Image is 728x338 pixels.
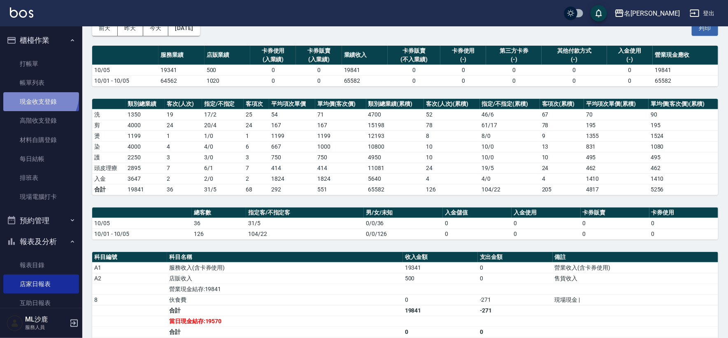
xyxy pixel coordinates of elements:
[126,99,165,110] th: 類別總業績
[92,46,718,86] table: a dense table
[649,184,718,195] td: 5256
[298,47,340,55] div: 卡券販賣
[244,109,269,120] td: 25
[315,163,366,173] td: 414
[649,120,718,131] td: 195
[92,120,126,131] td: 剪
[126,152,165,163] td: 2250
[202,99,244,110] th: 指定/不指定
[165,109,202,120] td: 19
[205,75,250,86] td: 1020
[3,30,79,51] button: 櫃檯作業
[165,131,202,141] td: 1
[246,207,364,218] th: 指定客/不指定客
[424,120,480,131] td: 78
[424,131,480,141] td: 8
[252,55,294,64] div: (入業績)
[252,47,294,55] div: 卡券使用
[480,99,540,110] th: 指定/不指定(累積)
[167,316,403,326] td: 當日現金結存:19570
[3,54,79,73] a: 打帳單
[424,109,480,120] td: 52
[126,141,165,152] td: 4000
[512,228,580,239] td: 0
[478,326,553,337] td: 0
[202,109,244,120] td: 17 / 2
[584,131,649,141] td: 1355
[269,120,315,131] td: 167
[480,109,540,120] td: 46 / 6
[25,324,67,331] p: 服務人員
[315,109,366,120] td: 71
[442,47,484,55] div: 卡券使用
[202,120,244,131] td: 20 / 4
[540,173,584,184] td: 4
[296,65,342,75] td: 0
[168,21,200,36] button: [DATE]
[553,294,718,305] td: 現場現金 |
[366,152,424,163] td: 4950
[649,152,718,163] td: 495
[442,55,484,64] div: (-)
[192,207,246,218] th: 總客數
[540,109,584,120] td: 67
[653,75,718,86] td: 65582
[92,109,126,120] td: 洗
[609,55,651,64] div: (-)
[692,21,718,36] button: 列印
[364,228,443,239] td: 0/0/126
[607,65,653,75] td: 0
[480,141,540,152] td: 10 / 0
[315,120,366,131] td: 167
[480,173,540,184] td: 4 / 0
[92,163,126,173] td: 頭皮理療
[167,294,403,305] td: 伙食費
[591,5,607,21] button: save
[165,173,202,184] td: 2
[390,55,438,64] div: (不入業績)
[250,75,296,86] td: 0
[92,273,167,284] td: A2
[364,218,443,228] td: 0/0/36
[584,173,649,184] td: 1410
[540,163,584,173] td: 24
[649,109,718,120] td: 90
[366,120,424,131] td: 15198
[478,252,553,263] th: 支出金額
[478,305,553,316] td: -271
[403,294,478,305] td: 0
[581,228,649,239] td: 0
[540,131,584,141] td: 9
[158,75,204,86] td: 64562
[486,65,542,75] td: 0
[246,228,364,239] td: 104/22
[480,131,540,141] td: 8 / 0
[424,152,480,163] td: 10
[7,315,23,331] img: Person
[584,120,649,131] td: 195
[540,141,584,152] td: 13
[269,152,315,163] td: 750
[126,120,165,131] td: 4000
[584,184,649,195] td: 4817
[3,92,79,111] a: 現金收支登錄
[192,218,246,228] td: 36
[244,184,269,195] td: 68
[165,120,202,131] td: 24
[202,141,244,152] td: 4 / 0
[92,141,126,152] td: 染
[92,131,126,141] td: 燙
[315,173,366,184] td: 1824
[269,141,315,152] td: 667
[158,46,204,65] th: 服務業績
[478,294,553,305] td: -271
[478,262,553,273] td: 0
[488,47,540,55] div: 第三方卡券
[244,173,269,184] td: 2
[158,65,204,75] td: 19341
[649,99,718,110] th: 單均價(客次價)(累積)
[540,184,584,195] td: 205
[3,149,79,168] a: 每日結帳
[165,152,202,163] td: 3
[584,163,649,173] td: 462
